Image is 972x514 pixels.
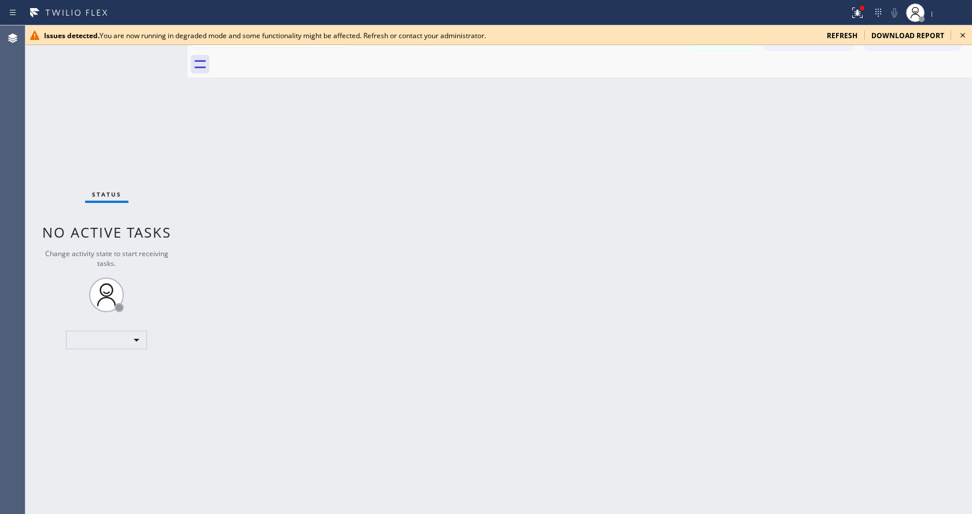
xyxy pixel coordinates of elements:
span: Change activity state to start receiving tasks. [45,249,168,268]
span: | [930,9,934,17]
span: refresh [827,31,857,40]
span: download report [871,31,944,40]
b: Issues detected. [44,31,100,40]
span: No active tasks [42,223,171,242]
button: Mute [886,5,903,21]
span: Status [92,190,122,198]
div: You are now running in degraded mode and some functionality might be affected. Refresh or contact... [44,31,818,40]
div: ​ [66,331,147,349]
